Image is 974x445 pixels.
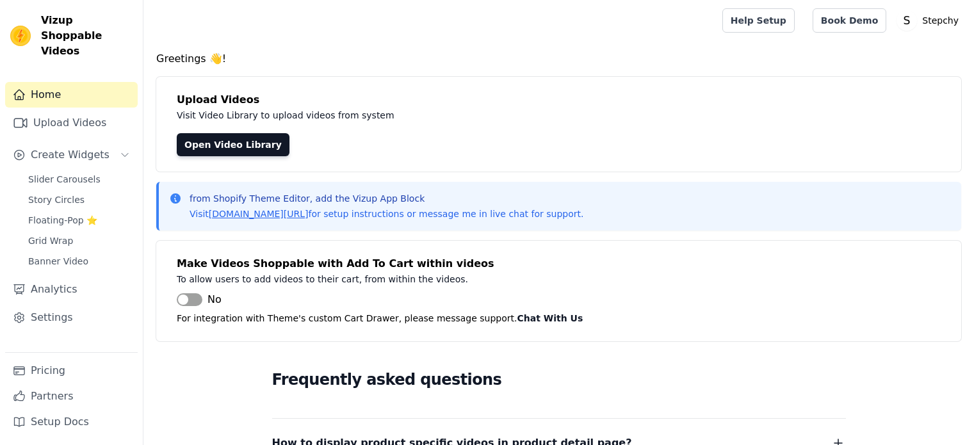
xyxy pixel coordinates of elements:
[177,292,222,307] button: No
[517,311,583,326] button: Chat With Us
[20,232,138,250] a: Grid Wrap
[5,305,138,330] a: Settings
[209,209,309,219] a: [DOMAIN_NAME][URL]
[177,271,751,287] p: To allow users to add videos to their cart, from within the videos.
[5,82,138,108] a: Home
[177,108,751,123] p: Visit Video Library to upload videos from system
[5,142,138,168] button: Create Widgets
[5,277,138,302] a: Analytics
[20,191,138,209] a: Story Circles
[207,292,222,307] span: No
[5,384,138,409] a: Partners
[5,358,138,384] a: Pricing
[722,8,795,33] a: Help Setup
[20,170,138,188] a: Slider Carousels
[28,214,97,227] span: Floating-Pop ⭐
[28,193,85,206] span: Story Circles
[904,14,911,27] text: S
[190,207,583,220] p: Visit for setup instructions or message me in live chat for support.
[41,13,133,59] span: Vizup Shoppable Videos
[28,173,101,186] span: Slider Carousels
[5,409,138,435] a: Setup Docs
[177,311,941,326] p: For integration with Theme's custom Cart Drawer, please message support.
[272,367,846,392] h2: Frequently asked questions
[10,26,31,46] img: Vizup
[20,252,138,270] a: Banner Video
[156,51,961,67] h4: Greetings 👋!
[177,133,289,156] a: Open Video Library
[177,92,941,108] h4: Upload Videos
[31,147,110,163] span: Create Widgets
[813,8,886,33] a: Book Demo
[177,256,941,271] h4: Make Videos Shoppable with Add To Cart within videos
[28,234,73,247] span: Grid Wrap
[190,192,583,205] p: from Shopify Theme Editor, add the Vizup App Block
[5,110,138,136] a: Upload Videos
[897,9,964,32] button: S Stepchy
[28,255,88,268] span: Banner Video
[20,211,138,229] a: Floating-Pop ⭐
[917,9,964,32] p: Stepchy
